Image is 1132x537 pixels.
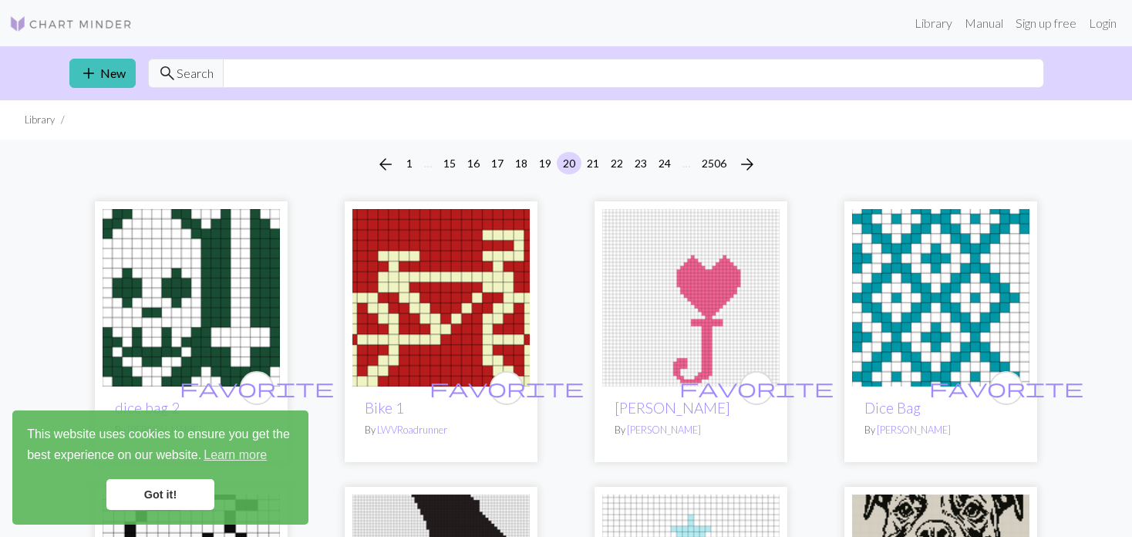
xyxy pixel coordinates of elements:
[740,371,773,405] button: favourite
[9,15,133,33] img: Logo
[201,444,269,467] a: learn more about cookies
[652,152,677,174] button: 24
[377,424,447,436] a: LWVRoadrunner
[180,376,334,400] span: favorite
[115,399,180,417] a: dice bag 2
[509,152,534,174] button: 18
[352,289,530,303] a: Bike 1
[365,423,517,437] p: By
[430,373,584,404] i: favourite
[581,152,605,174] button: 21
[615,399,730,417] a: [PERSON_NAME]
[679,376,834,400] span: favorite
[490,371,524,405] button: favourite
[929,376,1083,400] span: favorite
[738,154,756,175] span: arrow_forward
[27,425,294,467] span: This website uses cookies to ensure you get the best experience on our website.
[679,373,834,404] i: favourite
[908,8,958,39] a: Library
[989,371,1023,405] button: favourite
[240,371,274,405] button: favourite
[437,152,462,174] button: 15
[627,424,701,436] a: [PERSON_NAME]
[177,64,214,83] span: Search
[602,289,780,303] a: AMI julien
[1009,8,1083,39] a: Sign up free
[864,423,1017,437] p: By
[106,479,214,510] a: dismiss cookie message
[103,209,280,387] img: dice bag 2
[615,423,767,437] p: By
[864,399,921,417] a: Dice Bag
[79,62,98,84] span: add
[69,59,136,88] a: New
[430,376,584,400] span: favorite
[602,209,780,387] img: AMI julien
[103,289,280,303] a: dice bag 2
[12,410,308,525] div: cookieconsent
[929,373,1083,404] i: favourite
[376,155,395,174] i: Previous
[485,152,510,174] button: 17
[158,62,177,84] span: search
[877,424,951,436] a: [PERSON_NAME]
[352,209,530,387] img: Bike 1
[605,152,629,174] button: 22
[400,152,419,174] button: 1
[696,152,733,174] button: 2506
[461,152,486,174] button: 16
[1083,8,1123,39] a: Login
[533,152,558,174] button: 19
[738,155,756,174] i: Next
[370,152,401,177] button: Previous
[628,152,653,174] button: 23
[370,152,763,177] nav: Page navigation
[557,152,581,174] button: 20
[25,113,55,127] li: Library
[958,8,1009,39] a: Manual
[732,152,763,177] button: Next
[852,209,1029,387] img: Dice Bag
[180,373,334,404] i: favourite
[365,399,404,417] a: Bike 1
[376,154,395,175] span: arrow_back
[852,289,1029,303] a: Dice Bag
